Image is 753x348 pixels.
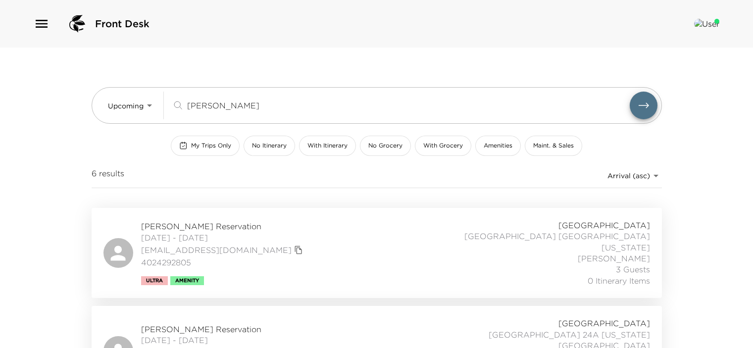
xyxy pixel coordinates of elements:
img: logo [65,12,89,36]
span: [GEOGRAPHIC_DATA] [GEOGRAPHIC_DATA][US_STATE] [431,231,650,253]
span: [PERSON_NAME] Reservation [141,221,305,232]
span: [GEOGRAPHIC_DATA] [558,318,650,329]
span: Maint. & Sales [533,142,574,150]
span: My Trips Only [191,142,231,150]
button: With Itinerary [299,136,356,156]
img: User [694,19,719,29]
span: Amenity [175,278,199,284]
span: [PERSON_NAME] [578,253,650,264]
span: [PERSON_NAME] Reservation [141,324,305,335]
button: copy primary member email [292,243,305,257]
span: With Grocery [423,142,463,150]
span: 6 results [92,168,124,184]
span: 3 Guests [616,264,650,275]
span: With Itinerary [307,142,348,150]
span: 0 Itinerary Items [588,275,650,286]
a: [EMAIL_ADDRESS][DOMAIN_NAME] [141,245,292,255]
button: My Trips Only [171,136,240,156]
span: Upcoming [108,101,144,110]
span: [DATE] - [DATE] [141,335,305,346]
button: With Grocery [415,136,471,156]
button: No Grocery [360,136,411,156]
button: Amenities [475,136,521,156]
span: Front Desk [95,17,150,31]
span: Amenities [484,142,512,150]
span: Arrival (asc) [607,171,650,180]
a: [PERSON_NAME] Reservation[DATE] - [DATE][EMAIL_ADDRESS][DOMAIN_NAME]copy primary member email4024... [92,208,662,298]
input: Search by traveler, residence, or concierge [187,99,630,111]
span: Ultra [146,278,163,284]
span: 4024292805 [141,257,305,268]
button: Maint. & Sales [525,136,582,156]
button: No Itinerary [244,136,295,156]
span: [DATE] - [DATE] [141,232,305,243]
span: No Itinerary [252,142,287,150]
span: [GEOGRAPHIC_DATA] [558,220,650,231]
span: No Grocery [368,142,402,150]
